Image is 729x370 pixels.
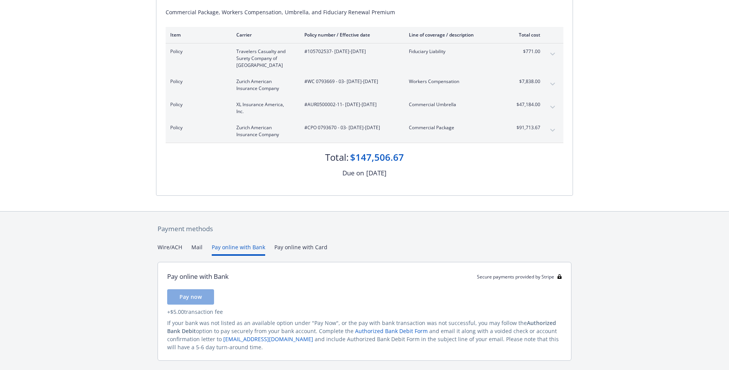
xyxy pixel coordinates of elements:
[236,78,292,92] span: Zurich American Insurance Company
[409,124,499,131] span: Commercial Package
[170,78,224,85] span: Policy
[546,78,559,90] button: expand content
[166,8,563,16] div: Commercial Package, Workers Compensation, Umbrella, and Fiduciary Renewal Premium
[167,289,214,305] button: Pay now
[223,335,313,343] a: [EMAIL_ADDRESS][DOMAIN_NAME]
[170,48,224,55] span: Policy
[167,308,562,316] div: + $5.00 transaction fee
[511,78,540,85] span: $7,838.00
[304,124,397,131] span: #CPO 0793670 - 03 - [DATE]-[DATE]
[304,101,397,108] span: #AUR0500002-11 - [DATE]-[DATE]
[170,124,224,131] span: Policy
[170,101,224,108] span: Policy
[236,101,292,115] span: XL Insurance America, Inc.
[167,319,556,335] span: Authorized Bank Debit
[546,124,559,137] button: expand content
[166,43,563,73] div: PolicyTravelers Casualty and Surety Company of [GEOGRAPHIC_DATA]#105702537- [DATE]-[DATE]Fiduciar...
[304,78,397,85] span: #WC 0793669 - 03 - [DATE]-[DATE]
[179,293,202,300] span: Pay now
[325,151,349,164] div: Total:
[477,273,562,280] div: Secure payments provided by Stripe
[366,168,387,178] div: [DATE]
[409,78,499,85] span: Workers Compensation
[511,124,540,131] span: $91,713.67
[167,272,229,282] div: Pay online with Bank
[409,32,499,38] div: Line of coverage / description
[511,48,540,55] span: $771.00
[236,32,292,38] div: Carrier
[304,48,397,55] span: #105702537 - [DATE]-[DATE]
[167,319,562,351] div: If your bank was not listed as an available option under "Pay Now", or the pay with bank transact...
[342,168,364,178] div: Due on
[166,73,563,97] div: PolicyZurich American Insurance Company#WC 0793669 - 03- [DATE]-[DATE]Workers Compensation$7,838....
[409,48,499,55] span: Fiduciary Liability
[212,243,265,256] button: Pay online with Bank
[191,243,203,256] button: Mail
[546,48,559,60] button: expand content
[236,48,292,69] span: Travelers Casualty and Surety Company of [GEOGRAPHIC_DATA]
[511,32,540,38] div: Total cost
[546,101,559,113] button: expand content
[158,224,571,234] div: Payment methods
[409,101,499,108] span: Commercial Umbrella
[511,101,540,108] span: $47,184.00
[166,120,563,143] div: PolicyZurich American Insurance Company#CPO 0793670 - 03- [DATE]-[DATE]Commercial Package$91,713....
[350,151,404,164] div: $147,506.67
[236,124,292,138] span: Zurich American Insurance Company
[158,243,182,256] button: Wire/ACH
[274,243,327,256] button: Pay online with Card
[166,97,563,120] div: PolicyXL Insurance America, Inc.#AUR0500002-11- [DATE]-[DATE]Commercial Umbrella$47,184.00expand ...
[170,32,224,38] div: Item
[304,32,397,38] div: Policy number / Effective date
[355,327,428,335] a: Authorized Bank Debit Form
